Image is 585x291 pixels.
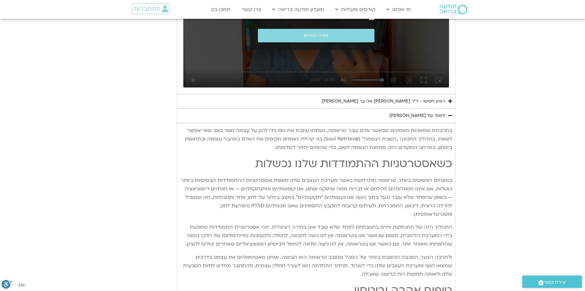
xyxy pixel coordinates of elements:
[180,176,452,219] p: במונחים הפשוטים ביותר, טראומה מתרחשת כאשר מערכת העצבים שלנו מוצפת ואסטרטגיות ההתמודדות הבסיסיות ב...
[440,5,467,14] img: תודעה בריאה
[269,3,327,15] a: מועדון תודעה בריאה
[177,94,456,108] summary: ראיון חמישי - ד"ר [PERSON_NAME] אל-בר [PERSON_NAME]
[180,156,452,171] h1: כשאסטרטגיות ההתמודדות שלנו נכשלות
[177,108,456,123] summary: לימוד של [PERSON_NAME]
[134,5,160,12] span: התחברות
[132,3,170,14] a: התחברות
[258,29,374,42] button: צפייה בסרטון
[332,3,379,15] a: קורסים ופעילות
[238,3,264,15] a: צרו קשר
[389,112,445,119] div: לימוד של [PERSON_NAME]
[322,98,445,105] div: ראיון חמישי - ד"ר [PERSON_NAME] אל-בר [PERSON_NAME]
[383,3,414,15] a: מי אנחנו
[544,278,566,287] span: יצירת קשר
[180,223,452,248] p: התהליך הזה של התנתקות וחיים בתגובתיות לפחד שלא עובד אינו בחירה רציונלית. זוהי אסטרטגיית התמודדות ...
[208,3,234,15] a: תמכו בנו
[522,276,582,288] a: יצירת קשר
[180,126,452,152] p: בתרבויות שמאניות מאמינים שכאשר אדם עובר טראומה, נשמתו עוזבת את גופו כדי להגן על עצמה מפני כאב שאי...
[302,15,366,19] span: אני מאשר/ת קבלת מידע למייל ולנייד
[180,253,452,278] p: ולמרבה הצער, השכבה הכואבת ביותר של הסבל שסובב טראומה היא הבושה. אנחנו מאשימות/ים את עצמנו בדרכים ...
